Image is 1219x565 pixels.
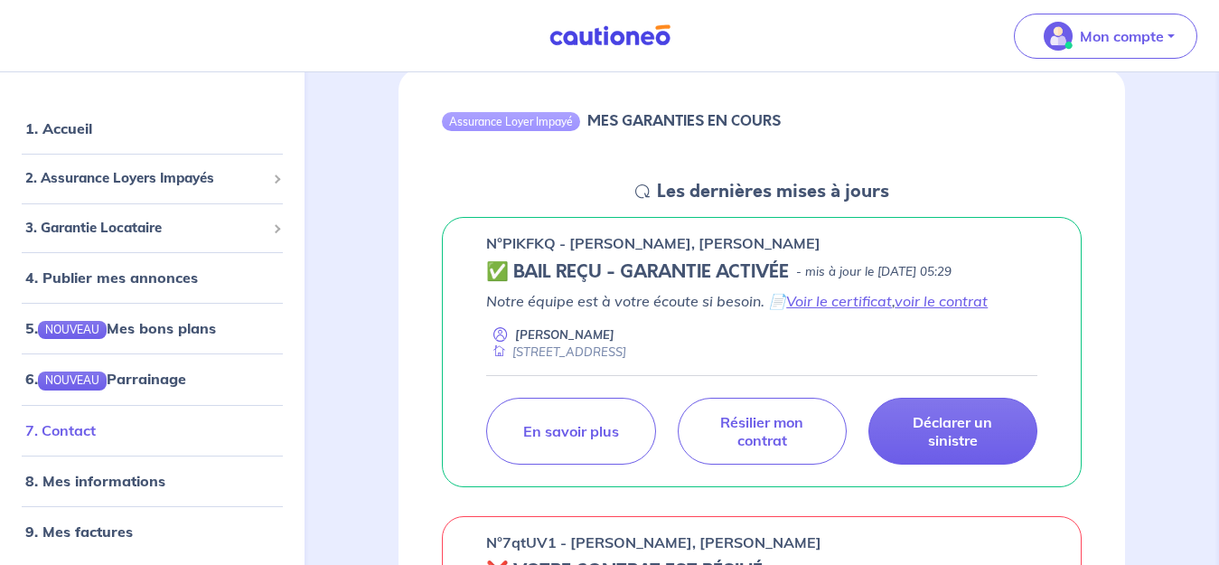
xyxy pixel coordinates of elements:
[7,361,297,397] div: 6.NOUVEAUParrainage
[25,420,96,438] a: 7. Contact
[486,290,1037,312] p: Notre équipe est à votre écoute si besoin. 📄 ,
[678,398,847,465] a: Résilier mon contrat
[7,513,297,549] div: 9. Mes factures
[1080,25,1164,47] p: Mon compte
[786,292,892,310] a: Voir le certificat
[25,370,186,388] a: 6.NOUVEAUParrainage
[486,398,655,465] a: En savoir plus
[486,261,789,283] h5: ✅ BAIL REÇU - GARANTIE ACTIVÉE
[891,413,1015,449] p: Déclarer un sinistre
[7,411,297,447] div: 7. Contact
[7,462,297,498] div: 8. Mes informations
[25,217,266,238] span: 3. Garantie Locataire
[895,292,988,310] a: voir le contrat
[515,326,614,344] p: [PERSON_NAME]
[486,232,820,254] p: n°PlKFKQ - [PERSON_NAME], [PERSON_NAME]
[7,110,297,146] div: 1. Accueil
[25,119,92,137] a: 1. Accueil
[25,168,266,189] span: 2. Assurance Loyers Impayés
[486,261,1037,283] div: state: CONTRACT-VALIDATED, Context: NEW,MAYBE-CERTIFICATE,RELATIONSHIP,LESSOR-DOCUMENTS
[587,112,781,129] h6: MES GARANTIES EN COURS
[657,181,889,202] h5: Les dernières mises à jours
[542,24,678,47] img: Cautioneo
[868,398,1037,465] a: Déclarer un sinistre
[7,310,297,346] div: 5.NOUVEAUMes bons plans
[523,422,619,440] p: En savoir plus
[25,471,165,489] a: 8. Mes informations
[25,268,198,287] a: 4. Publier mes annonces
[7,161,297,196] div: 2. Assurance Loyers Impayés
[796,263,952,281] p: - mis à jour le [DATE] 05:29
[486,344,626,361] div: [STREET_ADDRESS]
[1014,14,1197,59] button: illu_account_valid_menu.svgMon compte
[7,210,297,245] div: 3. Garantie Locataire
[25,522,133,540] a: 9. Mes factures
[7,259,297,296] div: 4. Publier mes annonces
[442,112,580,130] div: Assurance Loyer Impayé
[486,532,821,553] p: n°7qtUV1 - [PERSON_NAME], [PERSON_NAME]
[700,413,824,449] p: Résilier mon contrat
[25,319,216,337] a: 5.NOUVEAUMes bons plans
[1044,22,1073,51] img: illu_account_valid_menu.svg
